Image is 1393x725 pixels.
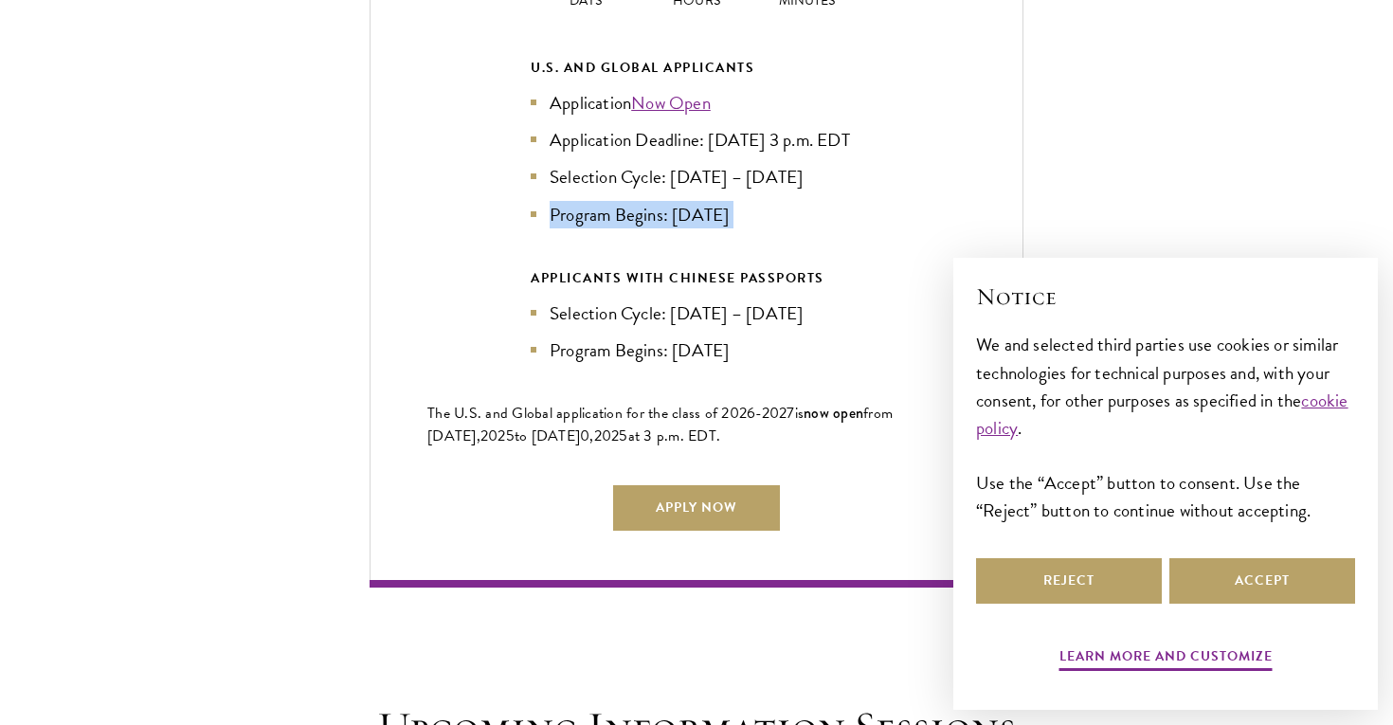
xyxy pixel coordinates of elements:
[427,402,893,447] span: from [DATE],
[531,89,862,117] li: Application
[531,299,862,327] li: Selection Cycle: [DATE] – [DATE]
[427,402,747,425] span: The U.S. and Global application for the class of 202
[531,163,862,190] li: Selection Cycle: [DATE] – [DATE]
[787,402,794,425] span: 7
[506,425,515,447] span: 5
[619,425,627,447] span: 5
[613,485,780,531] a: Apply Now
[531,126,862,154] li: Application Deadline: [DATE] 3 p.m. EDT
[628,425,721,447] span: at 3 p.m. EDT.
[747,402,755,425] span: 6
[1169,558,1355,604] button: Accept
[589,425,593,447] span: ,
[480,425,506,447] span: 202
[594,425,620,447] span: 202
[531,201,862,228] li: Program Begins: [DATE]
[976,558,1162,604] button: Reject
[976,281,1355,313] h2: Notice
[1059,644,1273,674] button: Learn more and customize
[755,402,787,425] span: -202
[631,89,711,117] a: Now Open
[976,387,1348,442] a: cookie policy
[531,56,862,80] div: U.S. and Global Applicants
[515,425,580,447] span: to [DATE]
[580,425,589,447] span: 0
[795,402,805,425] span: is
[804,402,863,424] span: now open
[531,266,862,290] div: APPLICANTS WITH CHINESE PASSPORTS
[976,331,1355,523] div: We and selected third parties use cookies or similar technologies for technical purposes and, wit...
[531,336,862,364] li: Program Begins: [DATE]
